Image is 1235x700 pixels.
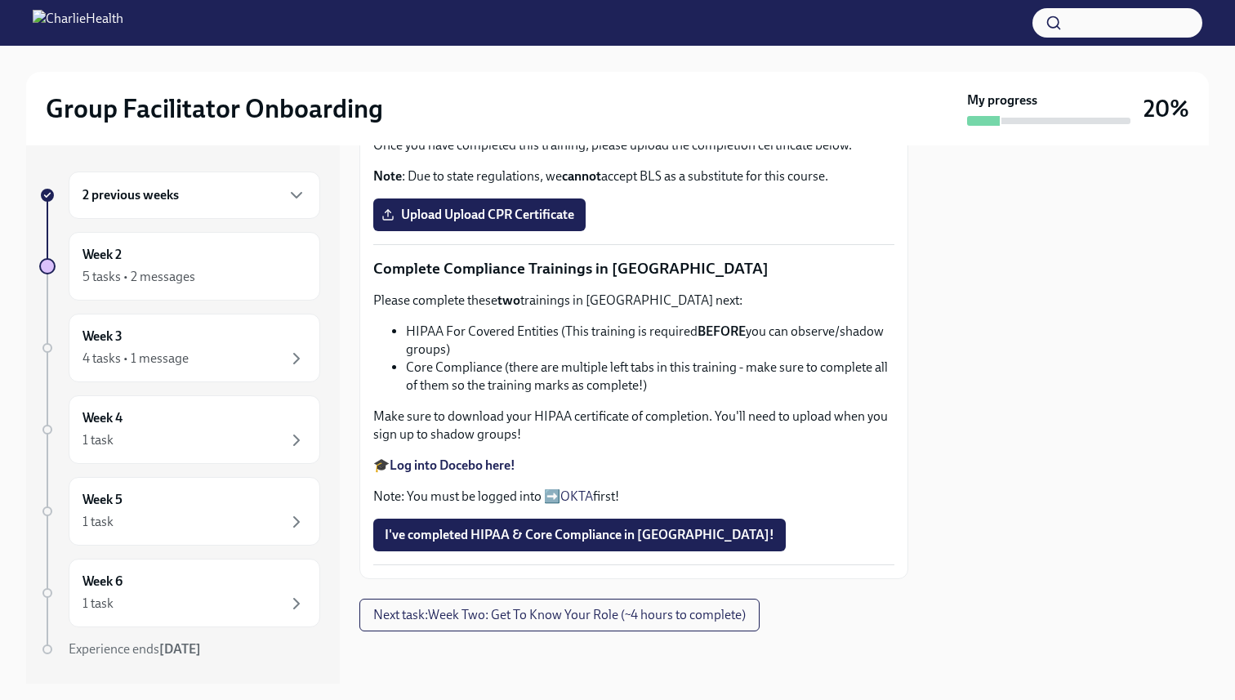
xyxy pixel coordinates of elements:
[82,513,114,531] div: 1 task
[373,168,402,184] strong: Note
[373,519,786,551] button: I've completed HIPAA & Core Compliance in [GEOGRAPHIC_DATA]!
[385,527,774,543] span: I've completed HIPAA & Core Compliance in [GEOGRAPHIC_DATA]!
[373,198,586,231] label: Upload Upload CPR Certificate
[373,258,894,279] p: Complete Compliance Trainings in [GEOGRAPHIC_DATA]
[562,168,601,184] strong: cannot
[82,350,189,368] div: 4 tasks • 1 message
[373,488,894,506] p: Note: You must be logged into ➡️ first!
[69,172,320,219] div: 2 previous weeks
[46,92,383,125] h2: Group Facilitator Onboarding
[82,328,123,346] h6: Week 3
[82,186,179,204] h6: 2 previous weeks
[82,431,114,449] div: 1 task
[33,10,123,36] img: CharlieHealth
[82,595,114,613] div: 1 task
[39,232,320,301] a: Week 25 tasks • 2 messages
[373,457,894,475] p: 🎓
[385,207,574,223] span: Upload Upload CPR Certificate
[373,292,894,310] p: Please complete these trainings in [GEOGRAPHIC_DATA] next:
[39,395,320,464] a: Week 41 task
[82,246,122,264] h6: Week 2
[373,408,894,444] p: Make sure to download your HIPAA certificate of completion. You'll need to upload when you sign u...
[390,457,515,473] a: Log into Docebo here!
[373,607,746,623] span: Next task : Week Two: Get To Know Your Role (~4 hours to complete)
[39,559,320,627] a: Week 61 task
[82,573,123,591] h6: Week 6
[359,599,760,631] button: Next task:Week Two: Get To Know Your Role (~4 hours to complete)
[39,477,320,546] a: Week 51 task
[82,491,123,509] h6: Week 5
[967,91,1037,109] strong: My progress
[82,409,123,427] h6: Week 4
[698,323,746,339] strong: BEFORE
[1144,94,1189,123] h3: 20%
[406,359,894,395] li: Core Compliance (there are multiple left tabs in this training - make sure to complete all of the...
[373,167,894,185] p: : Due to state regulations, we accept BLS as a substitute for this course.
[497,292,520,308] strong: two
[560,488,593,504] a: OKTA
[159,641,201,657] strong: [DATE]
[82,268,195,286] div: 5 tasks • 2 messages
[69,641,201,657] span: Experience ends
[39,314,320,382] a: Week 34 tasks • 1 message
[406,323,894,359] li: HIPAA For Covered Entities (This training is required you can observe/shadow groups)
